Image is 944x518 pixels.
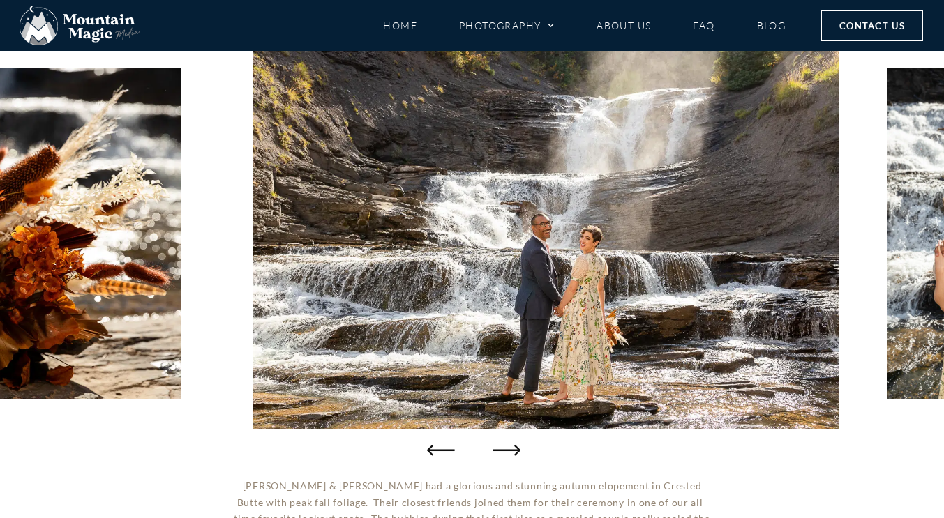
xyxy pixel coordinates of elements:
[839,18,905,33] span: Contact Us
[490,436,518,464] div: Next slide
[253,38,839,429] img: secret waterfall elope Crested Butte photographer Gunnison photographers Colorado photography - p...
[757,13,786,38] a: Blog
[459,13,555,38] a: Photography
[427,436,455,464] div: Previous slide
[383,13,786,38] nav: Menu
[597,13,651,38] a: About Us
[821,10,923,41] a: Contact Us
[20,6,140,46] img: Mountain Magic Media photography logo Crested Butte Photographer
[383,13,417,38] a: Home
[693,13,714,38] a: FAQ
[253,38,839,429] div: 29 / 78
